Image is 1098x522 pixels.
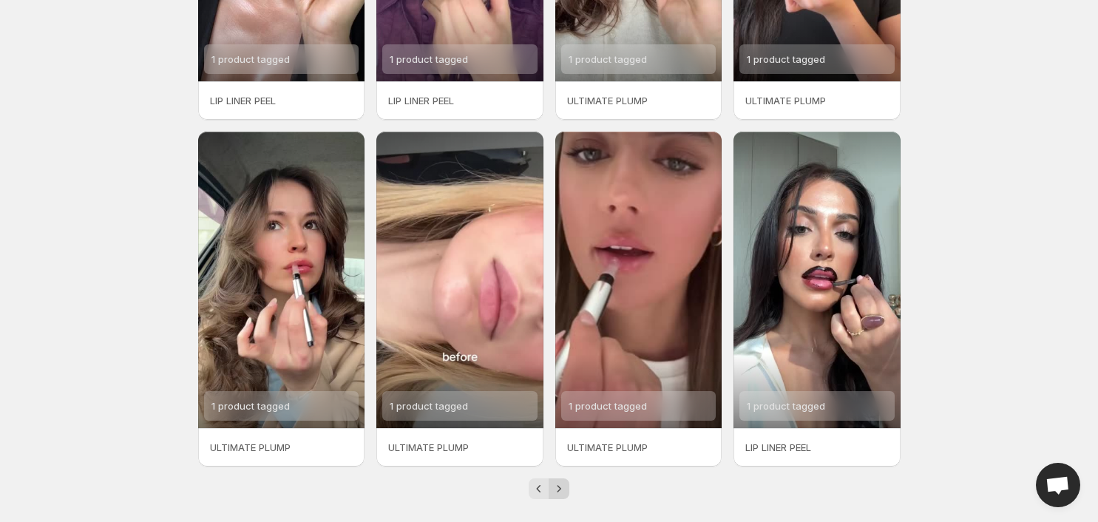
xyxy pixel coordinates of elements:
[210,440,353,455] p: ULTIMATE PLUMP
[529,478,549,499] button: Previous
[567,93,711,108] p: ULTIMATE PLUMP
[1036,463,1080,507] a: Open chat
[210,93,353,108] p: LIP LINER PEEL
[388,440,532,455] p: ULTIMATE PLUMP
[390,400,468,412] span: 1 product tagged
[569,53,647,65] span: 1 product tagged
[569,400,647,412] span: 1 product tagged
[567,440,711,455] p: ULTIMATE PLUMP
[745,93,889,108] p: ULTIMATE PLUMP
[549,478,569,499] button: Next
[529,478,569,499] nav: Pagination
[747,400,825,412] span: 1 product tagged
[390,53,468,65] span: 1 product tagged
[747,53,825,65] span: 1 product tagged
[388,93,532,108] p: LIP LINER PEEL
[745,440,889,455] p: LIP LINER PEEL
[211,53,290,65] span: 1 product tagged
[211,400,290,412] span: 1 product tagged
